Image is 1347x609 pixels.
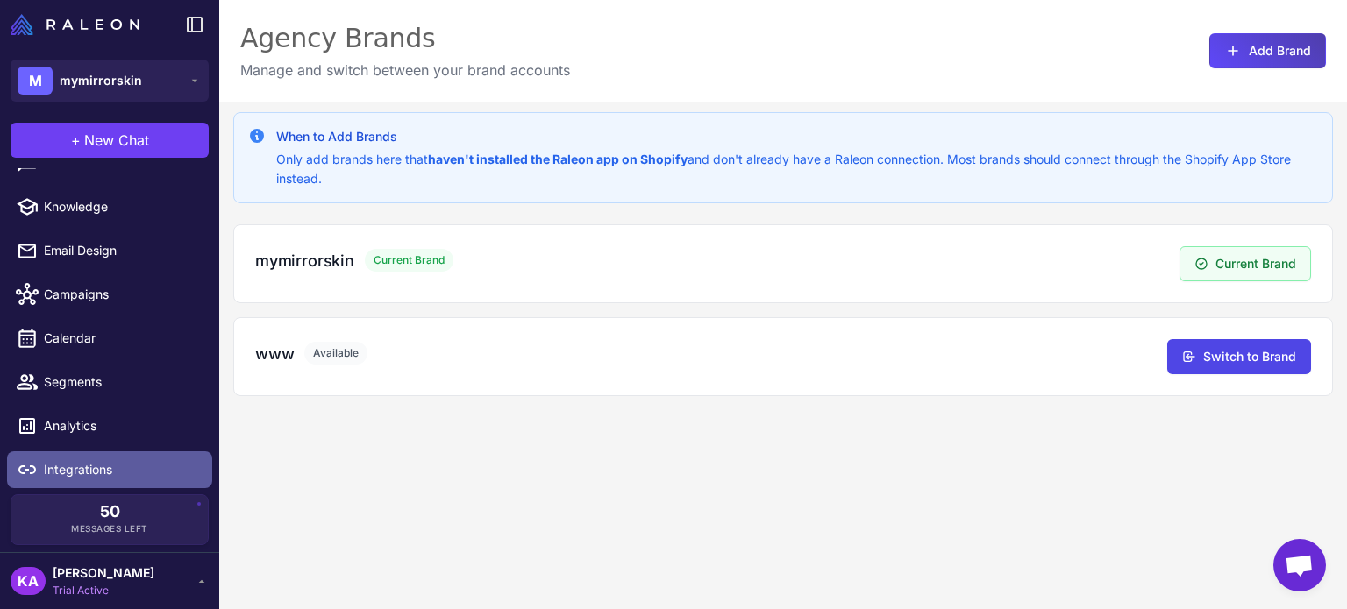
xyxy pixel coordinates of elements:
h3: www [255,342,294,365]
span: Knowledge [44,197,198,216]
span: Available [304,342,367,365]
button: +New Chat [11,123,209,158]
button: Switch to Brand [1167,339,1311,374]
a: Segments [7,364,212,400]
a: Analytics [7,407,212,444]
span: Messages Left [71,522,148,535]
span: Analytics [44,416,198,436]
button: Current Brand [1180,246,1311,281]
a: Email Design [7,232,212,269]
button: Mmymirrorskin [11,60,209,102]
img: Raleon Logo [11,14,139,35]
h3: mymirrorskin [255,249,354,273]
h3: When to Add Brands [276,127,1318,146]
span: New Chat [84,130,149,151]
div: M [18,67,53,95]
a: Knowledge [7,188,212,225]
span: + [71,130,81,151]
span: Current Brand [365,249,453,272]
a: Calendar [7,320,212,357]
span: Segments [44,372,198,392]
span: Calendar [44,329,198,348]
strong: haven't installed the Raleon app on Shopify [428,152,688,166]
span: mymirrorskin [60,71,142,90]
a: Campaigns [7,276,212,313]
span: Campaigns [44,285,198,304]
span: Integrations [44,460,198,479]
div: KA [11,567,46,595]
span: Email Design [44,241,198,260]
p: Only add brands here that and don't already have a Raleon connection. Most brands should connect ... [276,150,1318,188]
div: Agency Brands [240,21,570,56]
a: Open chat [1273,539,1326,591]
span: Trial Active [53,583,154,598]
p: Manage and switch between your brand accounts [240,60,570,81]
span: 50 [100,504,120,520]
a: Integrations [7,451,212,488]
button: Add Brand [1209,33,1326,68]
span: [PERSON_NAME] [53,563,154,583]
